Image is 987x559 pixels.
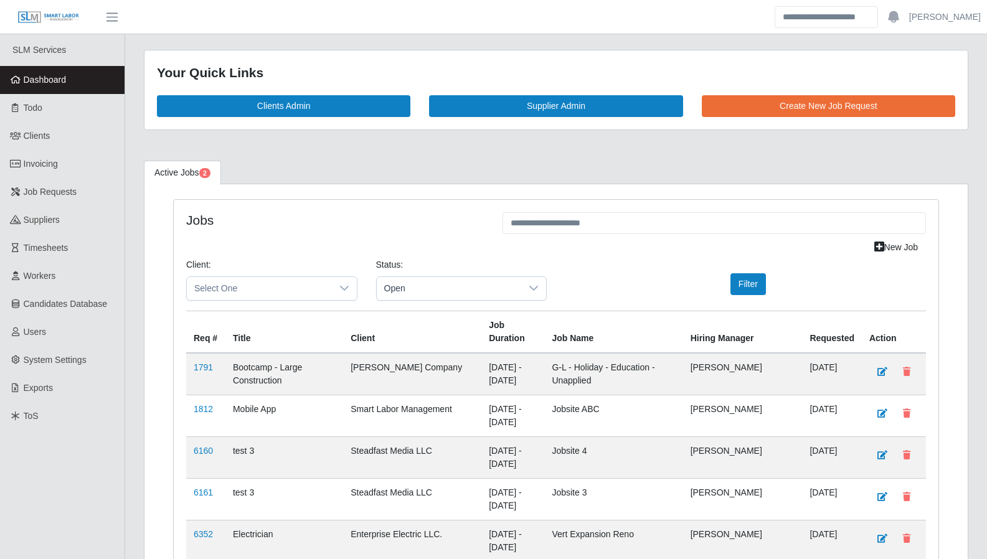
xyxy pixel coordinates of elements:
[544,311,682,353] th: Job Name
[24,299,108,309] span: Candidates Database
[225,478,343,520] td: test 3
[862,311,926,353] th: Action
[194,404,213,414] a: 1812
[802,353,862,395] td: [DATE]
[12,45,66,55] span: SLM Services
[194,487,213,497] a: 6161
[377,277,522,300] span: Open
[343,311,481,353] th: Client
[24,271,56,281] span: Workers
[24,355,87,365] span: System Settings
[802,311,862,353] th: Requested
[157,95,410,117] a: Clients Admin
[544,436,682,478] td: Jobsite 4
[24,159,58,169] span: Invoicing
[225,311,343,353] th: Title
[866,237,926,258] a: New Job
[24,327,47,337] span: Users
[24,243,68,253] span: Timesheets
[544,478,682,520] td: Jobsite 3
[24,215,60,225] span: Suppliers
[186,258,211,271] label: Client:
[802,478,862,520] td: [DATE]
[194,362,213,372] a: 1791
[24,411,39,421] span: ToS
[481,311,544,353] th: Job Duration
[24,131,50,141] span: Clients
[683,395,803,436] td: [PERSON_NAME]
[225,353,343,395] td: Bootcamp - Large Construction
[186,311,225,353] th: Req #
[186,212,484,228] h4: Jobs
[187,277,332,300] span: Select One
[194,529,213,539] a: 6352
[683,436,803,478] td: [PERSON_NAME]
[730,273,766,295] button: Filter
[225,436,343,478] td: test 3
[24,75,67,85] span: Dashboard
[157,63,955,83] div: Your Quick Links
[683,478,803,520] td: [PERSON_NAME]
[481,395,544,436] td: [DATE] - [DATE]
[343,478,481,520] td: Steadfast Media LLC
[481,436,544,478] td: [DATE] - [DATE]
[343,353,481,395] td: [PERSON_NAME] Company
[481,478,544,520] td: [DATE] - [DATE]
[24,103,42,113] span: Todo
[775,6,878,28] input: Search
[544,395,682,436] td: Jobsite ABC
[683,311,803,353] th: Hiring Manager
[17,11,80,24] img: SLM Logo
[343,395,481,436] td: Smart Labor Management
[802,436,862,478] td: [DATE]
[144,161,221,185] a: Active Jobs
[683,353,803,395] td: [PERSON_NAME]
[376,258,404,271] label: Status:
[343,436,481,478] td: Steadfast Media LLC
[24,383,53,393] span: Exports
[802,395,862,436] td: [DATE]
[481,353,544,395] td: [DATE] - [DATE]
[199,168,210,178] span: Pending Jobs
[702,95,955,117] a: Create New Job Request
[225,395,343,436] td: Mobile App
[544,353,682,395] td: G-L - Holiday - Education - Unapplied
[24,187,77,197] span: Job Requests
[429,95,682,117] a: Supplier Admin
[909,11,981,24] a: [PERSON_NAME]
[194,446,213,456] a: 6160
